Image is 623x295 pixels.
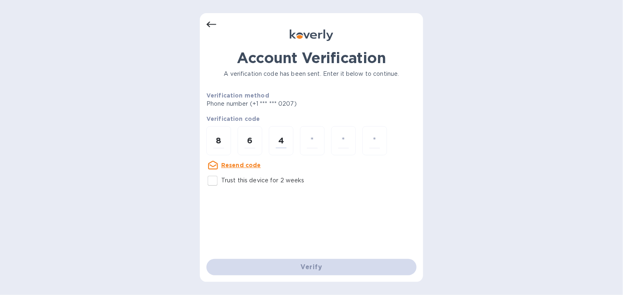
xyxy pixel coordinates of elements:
[206,49,417,66] h1: Account Verification
[206,100,360,108] p: Phone number (+1 *** *** 0207)
[221,176,305,185] p: Trust this device for 2 weeks
[206,70,417,78] p: A verification code has been sent. Enter it below to continue.
[206,115,417,123] p: Verification code
[221,162,261,168] u: Resend code
[206,92,269,99] b: Verification method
